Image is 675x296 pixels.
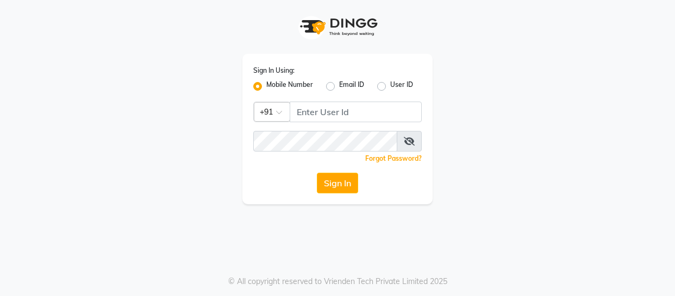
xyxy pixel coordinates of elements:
[390,80,413,93] label: User ID
[339,80,364,93] label: Email ID
[290,102,422,122] input: Username
[253,66,295,75] label: Sign In Using:
[317,173,358,193] button: Sign In
[266,80,313,93] label: Mobile Number
[365,154,422,162] a: Forgot Password?
[253,131,397,152] input: Username
[294,11,381,43] img: logo1.svg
